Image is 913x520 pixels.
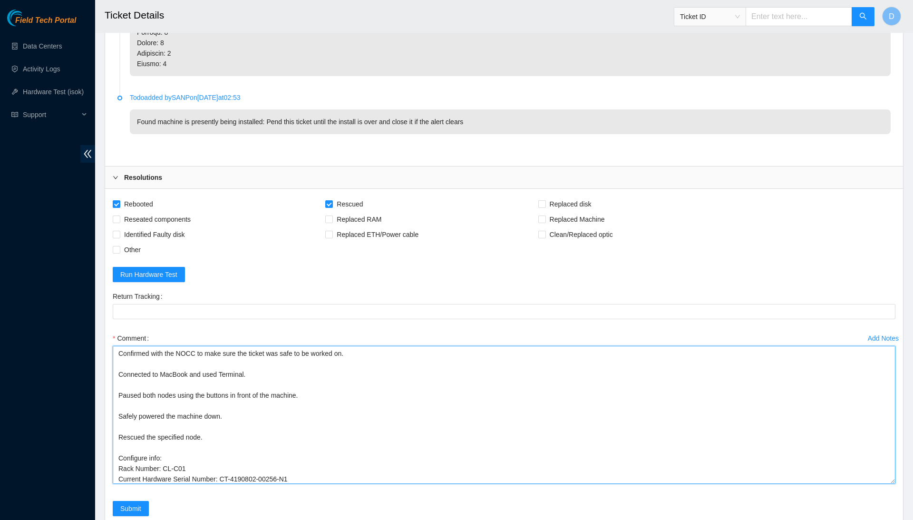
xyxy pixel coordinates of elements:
span: Rebooted [120,196,157,212]
input: Return Tracking [113,304,895,319]
button: Run Hardware Test [113,267,185,282]
p: Found machine is presently being installed: Pend this ticket until the install is over and close ... [130,109,891,134]
span: Field Tech Portal [15,16,76,25]
span: read [11,111,18,118]
label: Comment [113,331,153,346]
span: Support [23,105,79,124]
span: Other [120,242,145,257]
button: D [882,7,901,26]
span: search [859,12,867,21]
span: Replaced disk [546,196,595,212]
a: Data Centers [23,42,62,50]
span: Replaced ETH/Power cable [333,227,422,242]
span: D [889,10,894,22]
span: Rescued [333,196,367,212]
div: Add Notes [868,335,899,342]
span: Identified Faulty disk [120,227,189,242]
img: Akamai Technologies [7,10,48,26]
span: Submit [120,503,141,514]
textarea: Comment [113,346,895,484]
button: search [852,7,874,26]
span: right [113,175,118,180]
input: Enter text here... [746,7,852,26]
span: Ticket ID [680,10,740,24]
span: double-left [80,145,95,163]
b: Resolutions [124,172,162,183]
span: Replaced Machine [546,212,609,227]
div: Resolutions [105,167,903,188]
button: Submit [113,501,149,516]
span: Replaced RAM [333,212,385,227]
a: Akamai TechnologiesField Tech Portal [7,17,76,29]
p: Todo added by SANP on [DATE] at 02:53 [130,92,891,103]
a: Hardware Test (isok) [23,88,84,96]
label: Return Tracking [113,289,166,304]
a: Activity Logs [23,65,60,73]
span: Run Hardware Test [120,269,177,280]
span: Reseated components [120,212,194,227]
button: Add Notes [867,331,899,346]
span: Clean/Replaced optic [546,227,617,242]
